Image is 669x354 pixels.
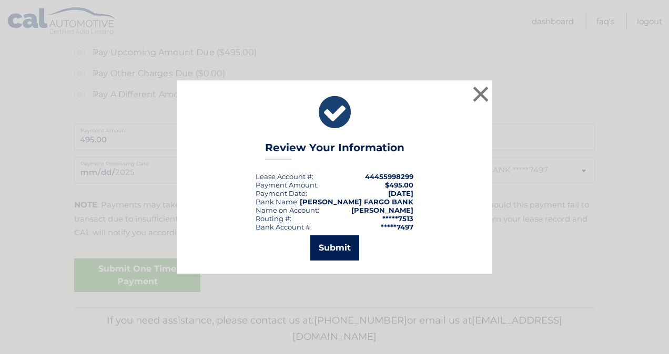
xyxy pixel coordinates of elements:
[388,189,413,197] span: [DATE]
[470,84,491,105] button: ×
[256,223,312,231] div: Bank Account #:
[256,189,307,197] div: :
[365,172,413,181] strong: 44455998299
[300,197,413,206] strong: [PERSON_NAME] FARGO BANK
[385,181,413,189] span: $495.00
[256,214,291,223] div: Routing #:
[256,181,319,189] div: Payment Amount:
[256,197,299,206] div: Bank Name:
[256,189,306,197] span: Payment Date
[256,206,319,214] div: Name on Account:
[256,172,313,181] div: Lease Account #:
[310,235,359,261] button: Submit
[351,206,413,214] strong: [PERSON_NAME]
[265,141,404,160] h3: Review Your Information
